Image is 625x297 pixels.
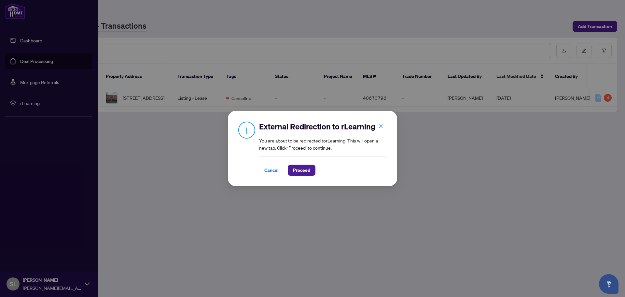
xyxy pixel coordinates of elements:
button: Open asap [599,274,618,294]
h2: External Redirection to rLearning [259,121,387,132]
div: You are about to be redirected to rLearning . This will open a new tab. Click ‘Proceed’ to continue. [259,121,387,176]
img: Info Icon [238,121,255,139]
button: Proceed [288,165,315,176]
span: close [379,124,383,128]
span: Proceed [293,165,310,175]
span: Cancel [264,165,279,175]
button: Cancel [259,165,284,176]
